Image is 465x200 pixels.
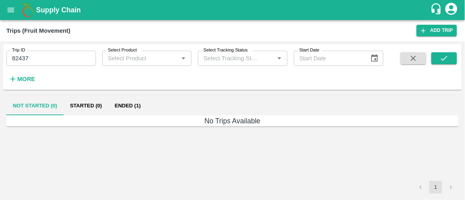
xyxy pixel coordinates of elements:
[6,51,96,66] input: Enter Trip ID
[64,96,108,115] button: Started (0)
[429,181,442,194] button: page 1
[200,53,261,63] input: Select Tracking Status
[178,53,189,63] button: Open
[367,51,382,66] button: Choose date
[12,47,25,53] label: Trip ID
[20,2,36,18] img: logo
[6,26,70,36] div: Trips (Fruit Movement)
[204,47,248,53] label: Select Tracking Status
[105,53,176,63] input: Select Product
[413,181,459,194] nav: pagination navigation
[430,3,444,17] div: customer-support
[299,47,319,53] label: Start Date
[6,96,64,115] button: Not Started (0)
[108,96,147,115] button: Ended (1)
[6,72,37,86] button: More
[444,2,459,18] div: account of current user
[36,6,81,14] b: Supply Chain
[6,115,459,127] h6: No Trips Available
[2,1,20,19] button: open drawer
[274,53,285,63] button: Open
[17,76,35,82] strong: More
[294,51,364,66] input: Start Date
[108,47,137,53] label: Select Product
[417,25,457,36] a: Add Trip
[36,4,430,16] a: Supply Chain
